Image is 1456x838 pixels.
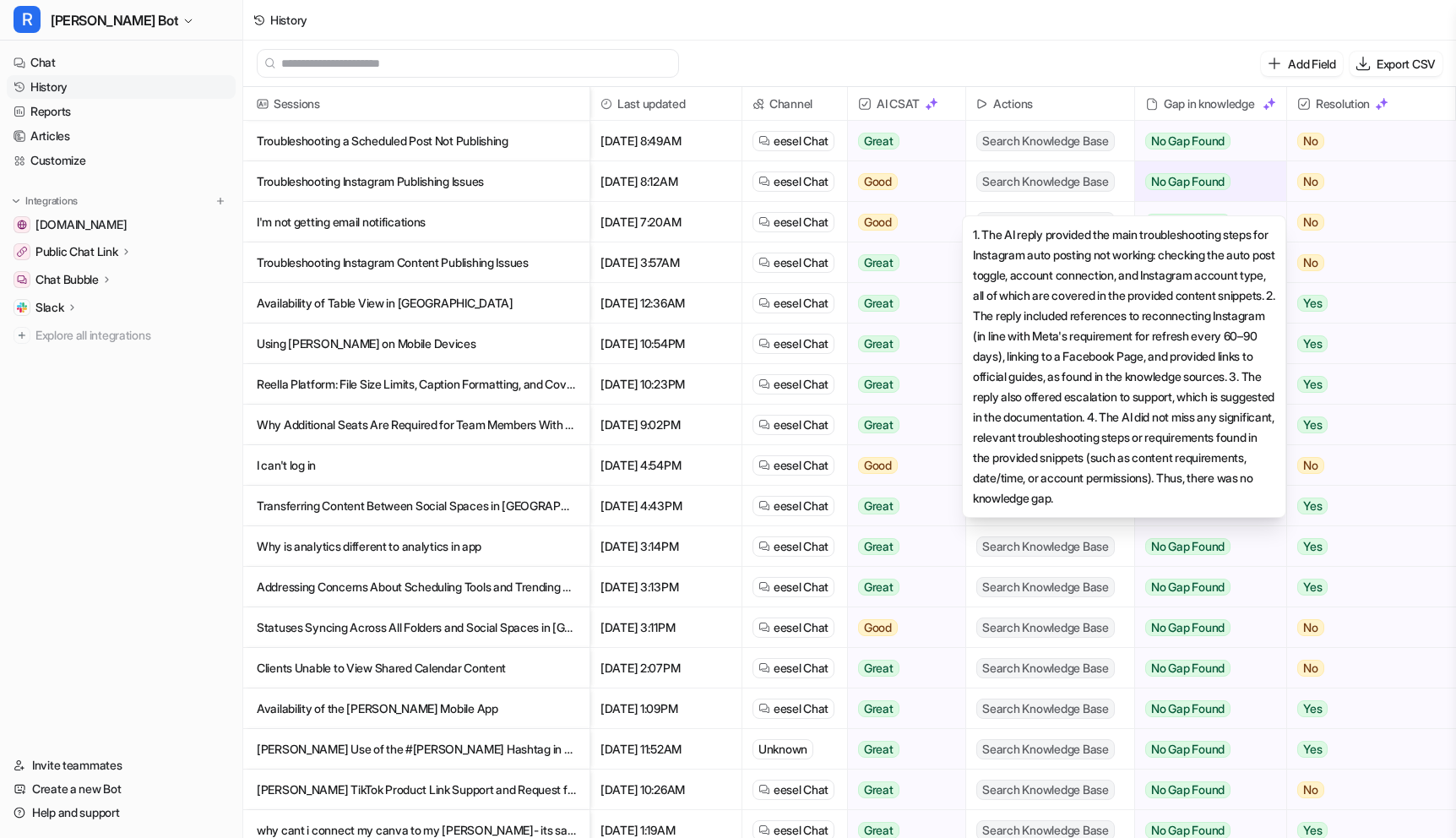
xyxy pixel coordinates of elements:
button: Yes [1287,729,1442,770]
button: No Gap Found [1135,121,1274,161]
p: Troubleshooting Instagram Publishing Issues [257,161,576,202]
span: Great [858,781,899,798]
span: No [1297,781,1324,798]
span: Search Knowledge Base [976,780,1115,800]
span: No Gap Found [1145,781,1231,798]
a: eesel Chat [758,295,829,312]
img: eeselChat [758,622,770,634]
img: eeselChat [758,378,770,390]
span: [DATE] 8:12AM [597,161,735,202]
span: Good [858,173,898,190]
a: getrella.com[DOMAIN_NAME] [7,213,236,237]
button: Great [848,567,955,607]
button: Good [848,202,955,242]
span: eesel Chat [774,376,829,393]
span: Great [858,498,899,514]
img: menu_add.svg [215,195,226,207]
span: Great [858,133,899,150]
span: Great [858,295,899,312]
span: Great [858,254,899,271]
button: Great [848,283,955,324]
span: [DATE] 12:36AM [597,283,735,324]
button: Add Field [1261,52,1342,76]
span: Search Knowledge Base [976,739,1115,759]
span: No [1297,214,1324,231]
button: No Gap Found [1135,607,1274,648]
span: eesel Chat [774,538,829,555]
button: No Gap Found [1135,567,1274,607]
div: History [270,11,307,29]
span: eesel Chat [774,335,829,352]
span: Search Knowledge Base [976,536,1115,557]
button: Great [848,242,955,283]
span: Yes [1297,416,1328,433]
a: eesel Chat [758,173,829,190]
a: eesel Chat [758,133,829,150]
img: eeselChat [758,216,770,228]
span: Great [858,700,899,717]
img: eeselChat [758,824,770,836]
span: Yes [1297,741,1328,758]
span: No [1297,457,1324,474]
span: Great [858,335,899,352]
span: No Gap Found [1145,619,1231,636]
span: eesel Chat [774,457,829,474]
button: Good [848,161,955,202]
img: eeselChat [758,297,770,309]
span: Yes [1297,579,1328,596]
span: [PERSON_NAME] Bot [51,8,178,32]
button: Good [848,445,955,486]
div: Unknown [752,739,813,759]
p: Public Chat Link [35,243,118,260]
img: eeselChat [758,460,770,471]
span: No Gap Found [1145,133,1231,150]
span: [DATE] 11:52AM [597,729,735,770]
span: Great [858,579,899,596]
span: No Gap Found [1145,214,1231,231]
img: expand menu [10,195,22,207]
span: eesel Chat [774,173,829,190]
span: Last updated [597,87,735,121]
p: Add Field [1288,55,1335,73]
span: eesel Chat [774,133,829,150]
a: Invite teammates [7,754,236,777]
button: No Gap Found [1135,526,1274,567]
a: eesel Chat [758,416,829,433]
button: No Gap Found [1135,648,1274,688]
span: Good [858,457,898,474]
p: [PERSON_NAME] Use of the #[PERSON_NAME] Hashtag in Scheduled Posts [257,729,576,770]
span: No [1297,173,1324,190]
p: Why Additional Seats Are Required for Team Members With Existing Pro Accounts [257,405,576,445]
span: [DATE] 10:26AM [597,770,735,810]
p: Reella Platform: File Size Limits, Caption Formatting, and Cover Image Support for Social Media [257,364,576,405]
img: Public Chat Link [17,247,27,257]
img: eeselChat [758,135,770,147]
a: Explore all integrations [7,324,236,347]
img: eeselChat [758,176,770,188]
button: Yes [1287,567,1442,607]
button: Export CSV [1350,52,1442,76]
button: Integrations [7,193,83,209]
span: eesel Chat [774,579,829,596]
span: eesel Chat [774,254,829,271]
a: eesel Chat [758,376,829,393]
span: [DATE] 10:23PM [597,364,735,405]
a: eesel Chat [758,457,829,474]
span: [DATE] 3:13PM [597,567,735,607]
a: eesel Chat [758,538,829,555]
span: [DATE] 1:09PM [597,688,735,729]
img: eeselChat [758,703,770,715]
button: No Gap Found [1135,688,1274,729]
p: Statuses Syncing Across All Folders and Social Spaces in [GEOGRAPHIC_DATA] [257,607,576,648]
a: Help and support [7,801,236,824]
button: No [1287,161,1442,202]
button: No [1287,648,1442,688]
span: Yes [1297,376,1328,393]
button: Yes [1287,324,1442,364]
span: eesel Chat [774,416,829,433]
span: eesel Chat [774,214,829,231]
button: Yes [1287,486,1442,526]
span: Resolution [1294,87,1448,121]
button: Great [848,324,955,364]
